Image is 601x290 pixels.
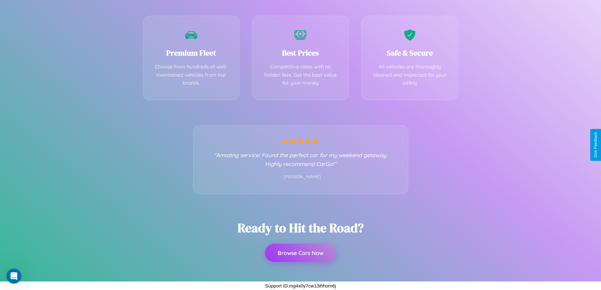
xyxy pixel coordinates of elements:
[153,48,230,58] h3: Premium Fleet
[153,63,230,87] p: Choose from hundreds of well-maintained vehicles from top brands
[593,132,598,158] div: Give Feedback
[206,151,395,168] p: "Amazing service! Found the perfect car for my weekend getaway. Highly recommend CarGo!"
[262,63,339,87] p: Competitive rates with no hidden fees. Get the best value for your money
[206,173,395,181] p: - [PERSON_NAME]
[371,63,449,87] p: All vehicles are thoroughly cleaned and inspected for your safety
[262,48,339,58] h3: Best Prices
[265,281,336,290] p: Support ID: mg4x0y7cw13ihhom6j
[6,269,21,284] iframe: Intercom live chat
[371,48,449,58] h3: Safe & Secure
[238,219,364,236] h2: Ready to Hit the Road?
[265,244,336,262] button: Browse Cars Now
